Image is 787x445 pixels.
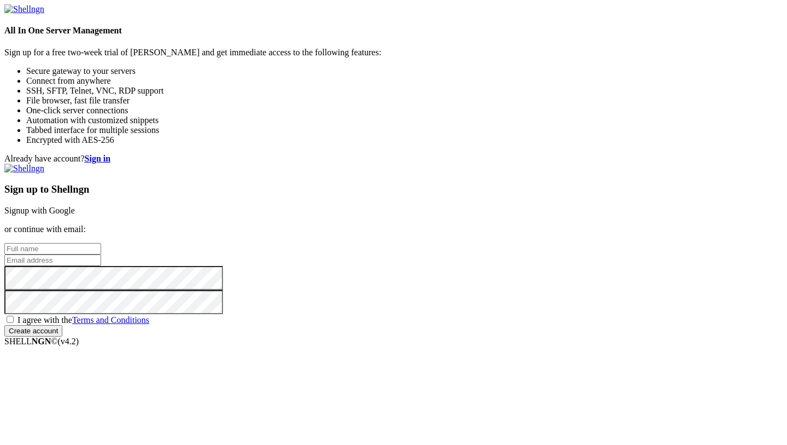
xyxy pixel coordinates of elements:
[26,115,783,125] li: Automation with customized snippets
[4,206,75,215] a: Signup with Google
[4,164,44,174] img: Shellngn
[26,106,783,115] li: One-click server connections
[4,325,62,337] input: Create account
[4,243,101,255] input: Full name
[4,224,783,234] p: or continue with email:
[26,66,783,76] li: Secure gateway to your servers
[4,154,783,164] div: Already have account?
[4,337,79,346] span: SHELL ©
[26,125,783,135] li: Tabbed interface for multiple sessions
[26,86,783,96] li: SSH, SFTP, Telnet, VNC, RDP support
[4,255,101,266] input: Email address
[4,183,783,195] h3: Sign up to Shellngn
[85,154,111,163] a: Sign in
[26,135,783,145] li: Encrypted with AES-256
[32,337,51,346] b: NGN
[4,4,44,14] img: Shellngn
[72,315,149,325] a: Terms and Conditions
[58,337,79,346] span: 4.2.0
[4,48,783,57] p: Sign up for a free two-week trial of [PERSON_NAME] and get immediate access to the following feat...
[17,315,149,325] span: I agree with the
[26,96,783,106] li: File browser, fast file transfer
[26,76,783,86] li: Connect from anywhere
[4,26,783,36] h4: All In One Server Management
[7,316,14,323] input: I agree with theTerms and Conditions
